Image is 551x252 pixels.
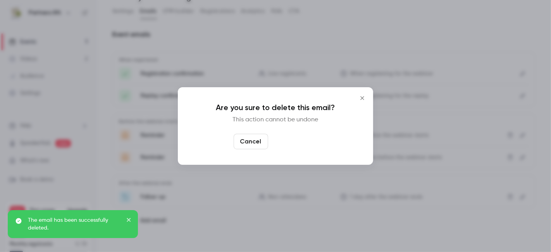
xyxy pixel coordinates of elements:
button: Close [355,90,370,106]
button: Cancel [234,134,268,149]
button: close [126,216,132,226]
p: This action cannot be undone [193,115,358,124]
button: Yes, delete [271,134,318,149]
p: Are you sure to delete this email? [193,103,358,112]
p: The email has been successfully deleted. [28,216,121,232]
